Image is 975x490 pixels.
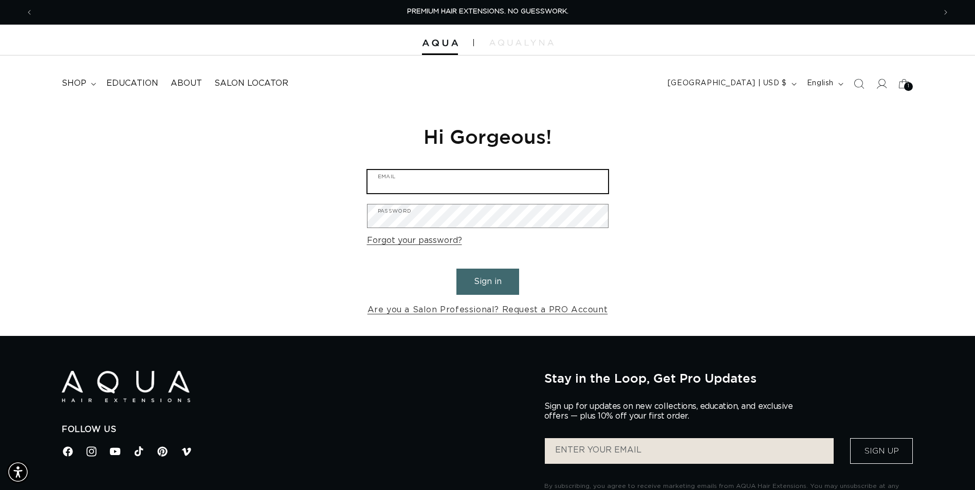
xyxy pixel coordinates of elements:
[7,461,29,483] div: Accessibility Menu
[367,170,608,193] input: Email
[18,3,41,22] button: Previous announcement
[801,74,848,93] button: English
[934,3,957,22] button: Next announcement
[214,78,288,89] span: Salon Locator
[62,371,190,402] img: Aqua Hair Extensions
[908,82,910,91] span: 1
[545,438,834,464] input: ENTER YOUR EMAIL
[489,40,554,46] img: aqualyna.com
[208,72,295,95] a: Salon Locator
[848,72,870,95] summary: Search
[422,40,458,47] img: Aqua Hair Extensions
[367,303,608,317] a: Are you a Salon Professional? Request a PRO Account
[367,233,462,248] a: Forgot your password?
[164,72,208,95] a: About
[367,124,609,149] h1: Hi Gorgeous!
[661,74,801,93] button: [GEOGRAPHIC_DATA] | USD $
[407,8,568,15] span: PREMIUM HAIR EXTENSIONS. NO GUESSWORK.
[100,72,164,95] a: Education
[62,78,86,89] span: shop
[456,269,519,295] button: Sign in
[838,379,975,490] iframe: Chat Widget
[544,371,913,385] h2: Stay in the Loop, Get Pro Updates
[544,402,801,421] p: Sign up for updates on new collections, education, and exclusive offers — plus 10% off your first...
[807,78,834,89] span: English
[106,78,158,89] span: Education
[56,72,100,95] summary: shop
[668,78,787,89] span: [GEOGRAPHIC_DATA] | USD $
[62,424,529,435] h2: Follow Us
[171,78,202,89] span: About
